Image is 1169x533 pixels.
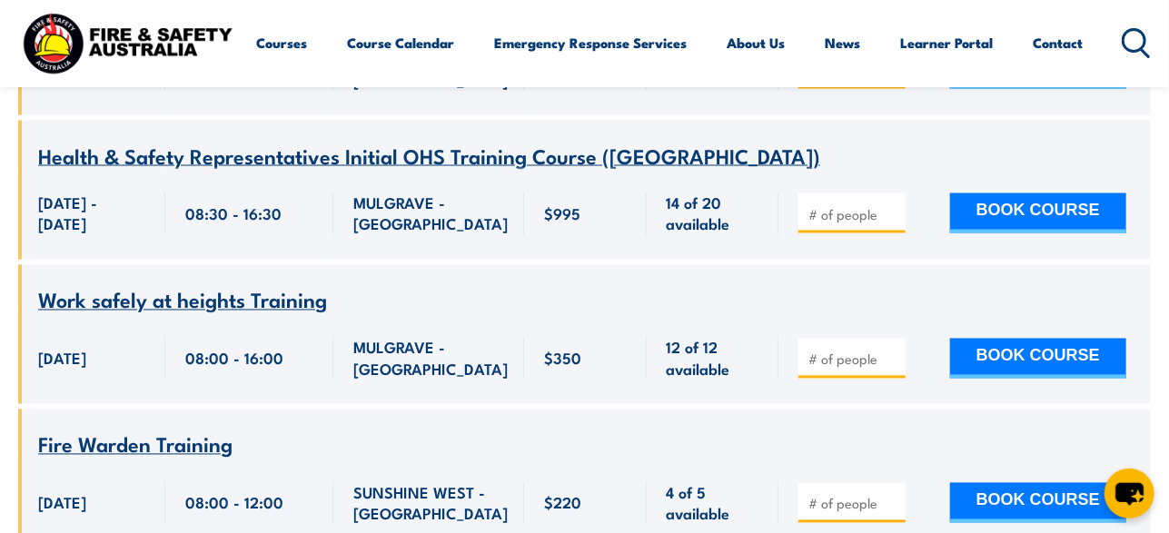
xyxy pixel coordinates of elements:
input: # of people [808,350,899,369]
a: Learner Portal [901,21,994,64]
a: Courses [257,21,308,64]
a: Fire Warden Training [38,434,233,457]
span: $995 [544,203,580,224]
span: 08:30 - 16:30 [185,203,282,224]
span: [DATE] - [DATE] [38,192,145,235]
span: MULGRAVE - [GEOGRAPHIC_DATA] [353,48,508,91]
span: $350 [544,348,581,369]
a: Contact [1034,21,1084,64]
span: [DATE] [38,492,86,513]
a: Course Calendar [348,21,455,64]
span: 08:00 - 12:00 [185,492,283,513]
span: 4 of 5 available [667,48,758,91]
span: 14 of 20 available [667,192,758,235]
button: BOOK COURSE [950,483,1126,523]
input: # of people [808,206,899,224]
span: 12 of 12 available [667,337,758,380]
a: About Us [728,21,786,64]
span: Health & Safety Representatives Initial OHS Training Course ([GEOGRAPHIC_DATA]) [38,140,820,171]
span: MULGRAVE - [GEOGRAPHIC_DATA] [353,337,508,380]
span: [DATE] [38,348,86,369]
input: # of people [808,495,899,513]
span: Work safely at heights Training [38,284,327,315]
span: MULGRAVE - [GEOGRAPHIC_DATA] [353,192,508,235]
a: Work safely at heights Training [38,290,327,312]
a: News [826,21,861,64]
span: 08:00 - 16:00 [185,348,283,369]
a: Emergency Response Services [495,21,688,64]
span: $220 [544,492,581,513]
a: Health & Safety Representatives Initial OHS Training Course ([GEOGRAPHIC_DATA]) [38,145,820,168]
button: chat-button [1105,469,1154,518]
span: Fire Warden Training [38,429,233,459]
button: BOOK COURSE [950,193,1126,233]
span: 4 of 5 available [667,482,758,525]
span: SUNSHINE WEST - [GEOGRAPHIC_DATA] [353,482,508,525]
button: BOOK COURSE [950,339,1126,379]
